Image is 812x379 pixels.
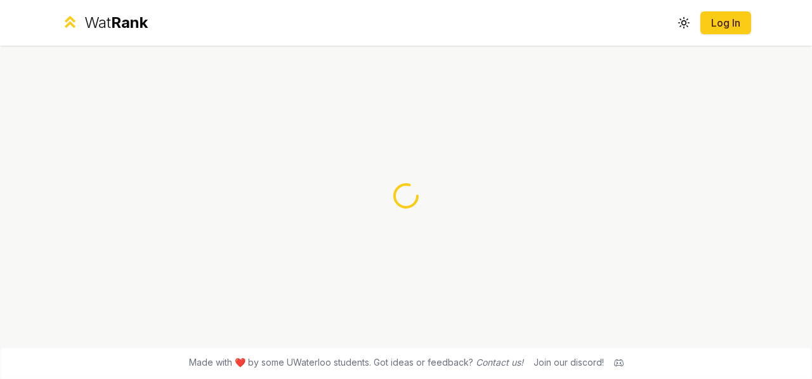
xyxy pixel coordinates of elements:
[710,15,741,30] a: Log In
[700,11,751,34] button: Log In
[84,13,148,33] div: Wat
[61,13,148,33] a: WatRank
[189,356,523,369] span: Made with ❤️ by some UWaterloo students. Got ideas or feedback?
[476,357,523,368] a: Contact us!
[111,13,148,32] span: Rank
[534,356,604,369] div: Join our discord!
